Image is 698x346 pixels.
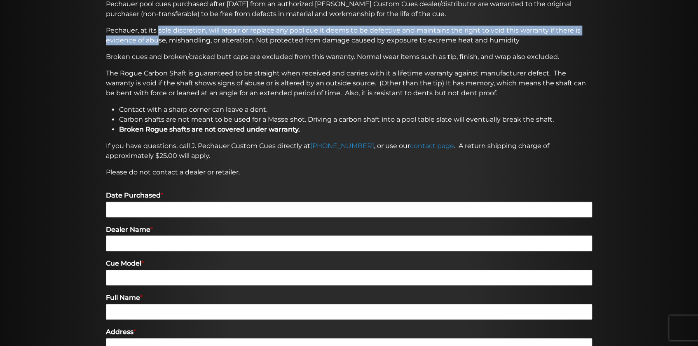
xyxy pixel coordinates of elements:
[119,125,300,133] strong: Broken Rogue shafts are not covered under warranty.
[106,68,592,98] p: The Rogue Carbon Shaft is guaranteed to be straight when received and carries with it a lifetime ...
[106,328,592,337] label: Address
[106,26,592,45] p: Pechauer, at its sole discretion, will repair or replace any pool cue it deems to be defective an...
[106,259,592,268] label: Cue Model
[106,191,592,200] label: Date Purchased
[310,142,374,150] a: [PHONE_NUMBER]
[106,226,592,234] label: Dealer Name
[106,52,592,62] p: Broken cues and broken/cracked butt caps are excluded from this warranty. Normal wear items such ...
[119,105,592,115] li: Contact with a sharp corner can leave a dent.
[410,142,454,150] a: contact page
[106,294,592,302] label: Full Name
[119,115,592,125] li: Carbon shafts are not meant to be used for a Masse shot. Driving a carbon shaft into a pool table...
[106,167,592,177] p: Please do not contact a dealer or retailer.
[106,141,592,161] p: If you have questions, call J. Pechauer Custom Cues directly at , or use our . A return shipping ...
